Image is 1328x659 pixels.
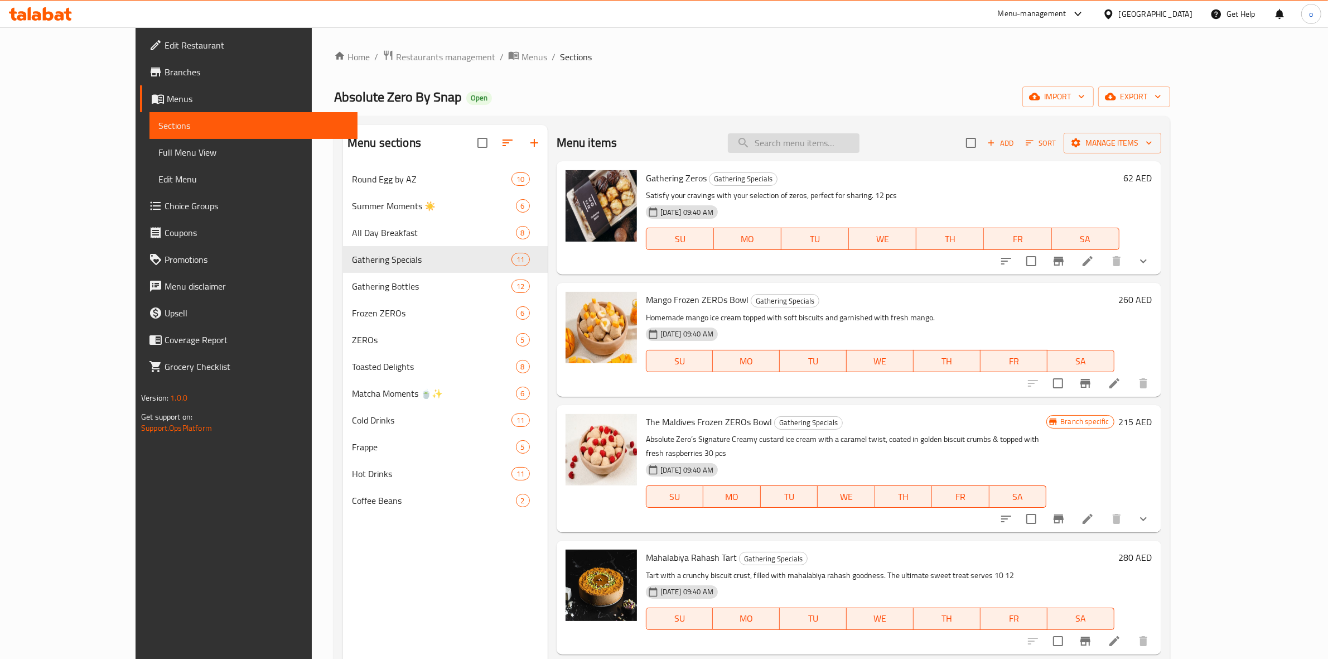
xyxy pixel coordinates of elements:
div: Matcha Moments 🍵✨ [352,387,515,400]
p: Tart with a crunchy biscuit crust, filled with mahalabiya rahash goodness. The ultimate sweet tre... [646,569,1114,583]
h2: Menu sections [347,134,421,151]
button: SA [989,485,1047,508]
div: items [511,280,529,293]
span: Upsell [165,306,349,320]
span: Mango Frozen ZEROs Bowl [646,291,748,308]
button: SA [1052,228,1119,250]
button: show more [1130,506,1157,532]
button: SU [646,485,703,508]
span: Manage items [1073,136,1152,150]
button: Manage items [1064,133,1161,153]
span: 1.0.0 [171,391,188,405]
a: Full Menu View [149,139,358,166]
span: Coverage Report [165,333,349,347]
span: Edit Restaurant [165,39,349,52]
span: Cold Drinks [352,413,511,427]
button: WE [818,485,875,508]
div: items [516,199,530,213]
a: Branches [140,59,358,85]
button: Add [983,134,1018,152]
button: TU [761,485,818,508]
button: TH [914,608,981,630]
span: The Maldives Frozen ZEROs Bowl [646,413,772,430]
div: Round Egg by AZ10 [343,166,548,193]
span: TU [784,353,842,369]
div: Coffee Beans2 [343,487,548,514]
span: Gathering Specials [709,172,777,185]
nav: breadcrumb [334,50,1170,64]
img: Mahalabiya Rahash Tart [566,550,637,621]
span: Coupons [165,226,349,239]
a: Upsell [140,300,358,326]
div: items [511,467,529,480]
span: 5 [516,442,529,453]
div: Gathering Specials11 [343,246,548,273]
svg: Show Choices [1137,254,1150,268]
button: SU [646,350,713,372]
div: Summer Moments ☀️6 [343,193,548,219]
span: Choice Groups [165,199,349,213]
p: Homemade mango ice cream topped with soft biscuits and garnished with fresh mango. [646,311,1114,325]
span: SU [651,353,709,369]
span: [DATE] 09:40 AM [656,329,718,339]
button: export [1098,86,1170,107]
h6: 260 AED [1119,292,1152,307]
span: Sort [1026,137,1056,150]
span: TU [786,231,844,247]
a: Edit menu item [1108,377,1121,390]
span: FR [985,353,1043,369]
span: WE [822,489,871,505]
span: Gathering Specials [751,295,819,307]
div: Gathering Specials [751,294,819,307]
h2: Menu items [557,134,617,151]
span: SU [651,610,709,627]
div: items [511,413,529,427]
span: Sort sections [494,129,521,156]
button: FR [984,228,1051,250]
div: ZEROs [352,333,515,347]
span: Select to update [1046,372,1070,395]
span: Sort items [1018,134,1064,152]
span: [DATE] 09:40 AM [656,207,718,218]
span: 5 [516,335,529,345]
span: Add [986,137,1016,150]
span: TH [918,610,976,627]
img: The Maldives Frozen ZEROs Bowl [566,414,637,485]
span: Gathering Specials [352,253,511,266]
div: items [516,440,530,454]
span: SU [651,489,699,505]
span: MO [718,231,777,247]
div: ZEROs5 [343,326,548,353]
img: Mango Frozen ZEROs Bowl [566,292,637,363]
span: SA [1056,231,1115,247]
div: Cold Drinks11 [343,407,548,434]
button: WE [847,350,914,372]
li: / [500,50,504,64]
div: Matcha Moments 🍵✨6 [343,380,548,407]
nav: Menu sections [343,161,548,518]
li: / [552,50,556,64]
span: Hot Drinks [352,467,511,480]
span: 11 [512,415,529,426]
span: Full Menu View [158,146,349,159]
div: Gathering Specials [739,552,808,565]
span: o [1309,8,1313,20]
button: delete [1130,628,1157,655]
span: Add item [983,134,1018,152]
button: delete [1130,370,1157,397]
span: Frozen ZEROs [352,306,515,320]
div: All Day Breakfast8 [343,219,548,246]
a: Menus [508,50,547,64]
span: TU [765,489,814,505]
a: Edit Restaurant [140,32,358,59]
span: TH [918,353,976,369]
span: Gathering Zeros [646,170,707,186]
button: SA [1047,350,1114,372]
div: [GEOGRAPHIC_DATA] [1119,8,1192,20]
span: Select all sections [471,131,494,155]
span: Open [466,93,492,103]
span: import [1031,90,1085,104]
span: 6 [516,308,529,319]
button: FR [981,608,1047,630]
a: Coverage Report [140,326,358,353]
